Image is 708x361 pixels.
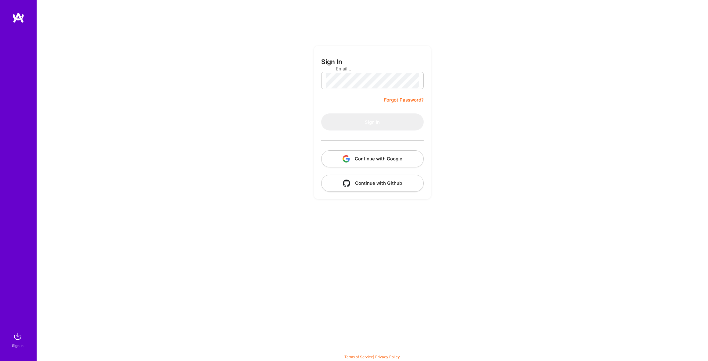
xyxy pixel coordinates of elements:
button: Continue with Google [321,150,424,167]
a: Forgot Password? [384,96,424,104]
button: Continue with Github [321,175,424,192]
input: Email... [336,61,409,77]
img: icon [343,155,350,163]
button: Sign In [321,113,424,130]
img: logo [12,12,24,23]
div: © 2025 ATeams Inc., All rights reserved. [37,343,708,358]
h3: Sign In [321,58,342,66]
img: icon [343,180,350,187]
img: sign in [12,330,24,342]
a: Privacy Policy [376,355,400,359]
span: | [345,355,400,359]
div: Sign In [12,342,23,349]
a: Terms of Service [345,355,373,359]
a: sign inSign In [13,330,24,349]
